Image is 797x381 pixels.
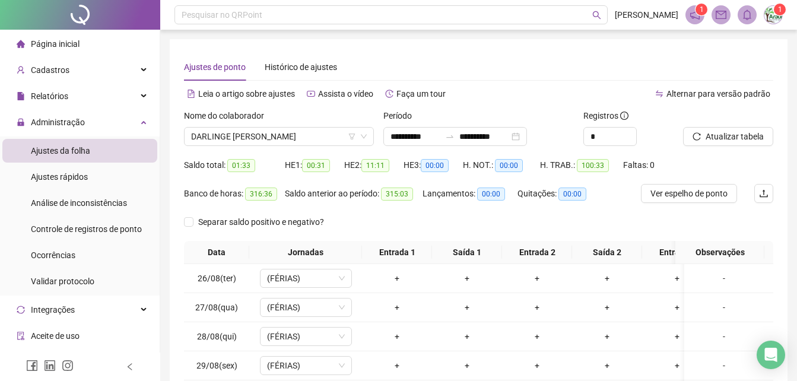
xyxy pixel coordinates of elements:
span: 00:00 [558,188,586,201]
span: Leia o artigo sobre ajustes [198,89,295,99]
div: + [647,272,707,285]
div: + [367,359,427,372]
span: Assista o vídeo [318,89,373,99]
span: down [338,304,345,311]
div: HE 2: [344,158,404,172]
span: left [126,363,134,371]
th: Entrada 2 [502,241,572,264]
span: 1 [700,5,704,14]
span: Integrações [31,305,75,315]
div: - [689,272,759,285]
span: 1 [778,5,782,14]
span: audit [17,332,25,340]
div: + [507,272,567,285]
span: Ocorrências [31,250,75,260]
span: down [338,275,345,282]
span: Ver espelho de ponto [650,187,728,200]
span: (FÉRIAS) [267,299,345,316]
span: Análise de inconsistências [31,198,127,208]
span: DARLINGE NUNES NASCIMENTO [191,128,367,145]
span: bell [742,9,752,20]
div: - [689,330,759,343]
span: 01:33 [227,159,255,172]
span: 11:11 [361,159,389,172]
span: Validar protocolo [31,277,94,286]
div: + [647,359,707,372]
span: Ajustes da folha [31,146,90,155]
span: Registros [583,109,628,122]
span: 00:31 [302,159,330,172]
div: + [507,301,567,314]
span: to [445,132,455,141]
span: 00:00 [477,188,505,201]
span: 316:36 [245,188,277,201]
sup: 1 [696,4,707,15]
th: Saída 1 [432,241,502,264]
div: Ajustes de ponto [184,61,246,74]
span: 315:03 [381,188,413,201]
span: history [385,90,393,98]
div: + [577,330,637,343]
div: HE 3: [404,158,463,172]
div: + [367,272,427,285]
span: file-text [187,90,195,98]
span: user-add [17,66,25,74]
div: Open Intercom Messenger [757,341,785,369]
div: H. TRAB.: [540,158,623,172]
span: Controle de registros de ponto [31,224,142,234]
span: Separar saldo positivo e negativo? [193,215,329,228]
div: - [689,359,759,372]
div: H. NOT.: [463,158,540,172]
span: filter [348,133,355,140]
span: Relatórios [31,91,68,101]
th: Observações [675,241,764,264]
span: file [17,92,25,100]
span: 28/08(qui) [197,332,237,341]
span: [PERSON_NAME] [615,8,678,21]
span: youtube [307,90,315,98]
label: Período [383,109,420,122]
span: 27/08(qua) [195,303,238,312]
th: Saída 2 [572,241,642,264]
span: linkedin [44,360,56,372]
div: Quitações: [517,187,601,201]
div: + [437,330,497,343]
div: - [689,301,759,314]
span: instagram [62,360,74,372]
span: facebook [26,360,38,372]
span: Atualizar tabela [706,130,764,143]
span: down [338,333,345,340]
span: Administração [31,118,85,127]
div: + [647,330,707,343]
span: down [338,362,345,369]
div: + [647,301,707,314]
th: Entrada 3 [642,241,712,264]
div: + [367,301,427,314]
span: search [592,11,601,20]
span: notification [690,9,700,20]
span: info-circle [620,112,628,120]
span: Observações [680,246,760,259]
span: reload [693,132,701,141]
div: + [577,301,637,314]
span: 100:33 [577,159,609,172]
th: Entrada 1 [362,241,432,264]
span: Faltas: 0 [623,160,655,170]
span: Ajustes rápidos [31,172,88,182]
span: swap-right [445,132,455,141]
div: + [437,272,497,285]
span: Faça um tour [396,89,446,99]
div: Saldo total: [184,158,285,172]
span: 00:00 [495,159,523,172]
div: Histórico de ajustes [265,61,337,74]
div: Lançamentos: [423,187,517,201]
span: 29/08(sex) [196,361,237,370]
div: + [437,301,497,314]
div: + [577,272,637,285]
div: + [437,359,497,372]
div: + [507,330,567,343]
div: Saldo anterior ao período: [285,187,423,201]
span: sync [17,306,25,314]
span: (FÉRIAS) [267,357,345,374]
span: swap [655,90,663,98]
